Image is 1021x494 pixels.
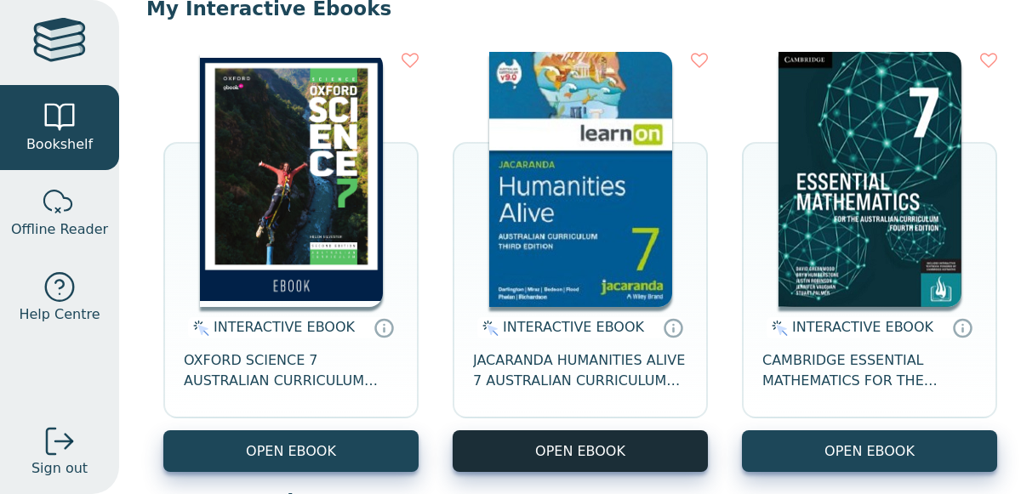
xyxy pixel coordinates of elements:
[11,219,108,240] span: Offline Reader
[792,319,933,335] span: INTERACTIVE EBOOK
[26,134,93,155] span: Bookshelf
[767,318,788,338] img: interactive.svg
[188,318,209,338] img: interactive.svg
[374,317,394,338] a: Interactive eBooks are accessed online via the publisher’s portal. They contain interactive resou...
[762,350,977,391] span: CAMBRIDGE ESSENTIAL MATHEMATICS FOR THE AUSTRALIAN CURRICULUM YEAR 7 EBOOK 4E
[503,319,644,335] span: INTERACTIVE EBOOK
[184,350,398,391] span: OXFORD SCIENCE 7 AUSTRALIAN CURRICULUM STUDENT OBOOK PRO 2E
[453,430,708,472] button: OPEN EBOOK
[779,52,961,307] img: edc29f6a-7bd0-47c3-aa4a-02bee6d425a4.png
[742,430,997,472] button: OPEN EBOOK
[952,317,973,338] a: Interactive eBooks are accessed online via the publisher’s portal. They contain interactive resou...
[200,52,383,307] img: c02a4c64-8bde-45fa-8fd8-e5387068c0a0.jpg
[163,430,419,472] button: OPEN EBOOK
[477,318,499,338] img: interactive.svg
[489,52,672,307] img: 6a93b93f-6b08-4fb7-8c6e-97bcdb5b687d.jpg
[214,319,355,335] span: INTERACTIVE EBOOK
[473,350,687,391] span: JACARANDA HUMANITIES ALIVE 7 AUSTRALIAN CURRICULUM LEARNON 3E
[663,317,683,338] a: Interactive eBooks are accessed online via the publisher’s portal. They contain interactive resou...
[31,458,88,479] span: Sign out
[19,304,100,325] span: Help Centre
